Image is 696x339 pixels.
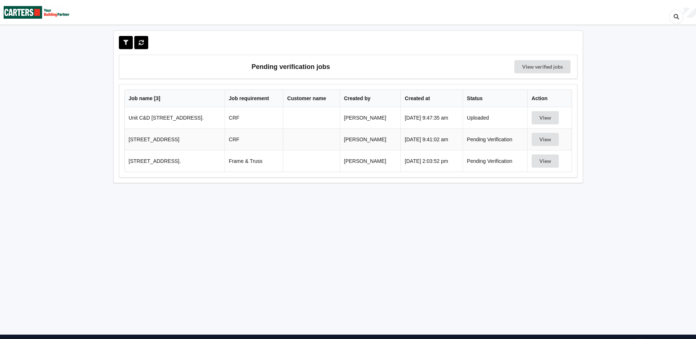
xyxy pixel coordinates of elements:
div: User Profile [684,8,696,18]
td: [DATE] 9:47:35 am [400,107,462,128]
td: [PERSON_NAME] [340,150,401,172]
button: View [532,111,559,124]
td: CRF [225,128,283,150]
a: View [532,136,560,142]
a: View verified jobs [514,60,571,73]
th: Action [527,90,572,107]
button: View [532,154,559,168]
th: Status [463,90,527,107]
td: [DATE] 9:41:02 am [400,128,462,150]
td: Pending Verification [463,150,527,172]
h3: Pending verification jobs [124,60,458,73]
td: [STREET_ADDRESS]. [125,150,225,172]
td: Uploaded [463,107,527,128]
td: [PERSON_NAME] [340,128,401,150]
td: [PERSON_NAME] [340,107,401,128]
th: Created at [400,90,462,107]
th: Job requirement [225,90,283,107]
td: CRF [225,107,283,128]
th: Customer name [283,90,340,107]
td: Unit C&D [STREET_ADDRESS]. [125,107,225,128]
img: Carters [4,0,70,24]
td: [STREET_ADDRESS] [125,128,225,150]
td: Frame & Truss [225,150,283,172]
td: Pending Verification [463,128,527,150]
th: Created by [340,90,401,107]
a: View [532,115,560,121]
th: Job name [ 3 ] [125,90,225,107]
td: [DATE] 2:03:52 pm [400,150,462,172]
button: View [532,133,559,146]
a: View [532,158,560,164]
